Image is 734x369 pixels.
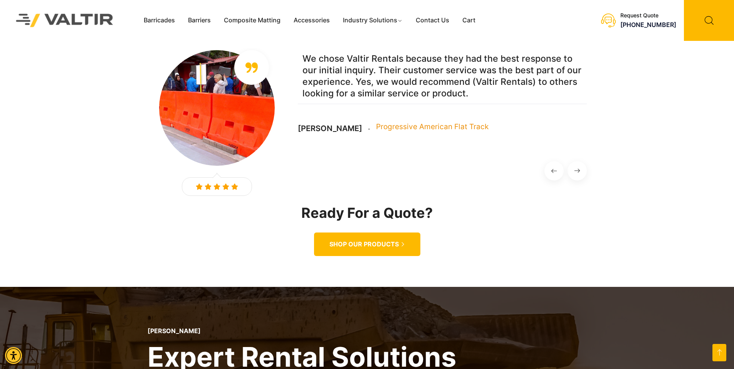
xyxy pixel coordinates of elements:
[368,121,370,133] div: .
[181,15,217,26] a: Barriers
[298,48,587,104] p: We chose Valtir Rentals because they had the best response to our initial inquiry. Their customer...
[5,347,22,364] div: Accessibility Menu
[6,3,124,37] img: Valtir Rentals
[409,15,456,26] a: Contact Us
[336,15,409,26] a: Industry Solutions
[314,233,420,256] a: SHOP OUR PRODUCTS
[568,161,587,180] button: Next Slide
[376,121,489,133] p: Progressive American Flat Track
[456,15,482,26] a: Cart
[329,240,399,248] span: SHOP OUR PRODUCTS
[287,15,336,26] a: Accessories
[148,206,587,221] h2: Ready For a Quote?
[137,15,181,26] a: Barricades
[712,344,726,361] a: Open this option
[217,15,287,26] a: Composite Matting
[620,21,676,29] a: call (888) 496-3625
[620,12,676,19] div: Request Quote
[544,161,564,180] button: Previous Slide
[148,327,456,335] p: [PERSON_NAME]
[298,124,362,133] p: [PERSON_NAME]
[159,50,275,166] img: Bob Deislinger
